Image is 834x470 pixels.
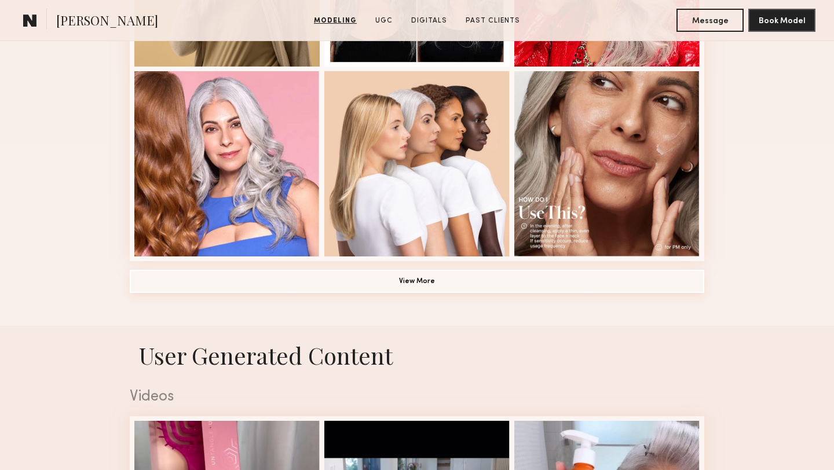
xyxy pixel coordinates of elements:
[461,16,525,26] a: Past Clients
[56,12,158,32] span: [PERSON_NAME]
[130,270,704,293] button: View More
[676,9,744,32] button: Message
[309,16,361,26] a: Modeling
[130,390,704,405] div: Videos
[371,16,397,26] a: UGC
[120,340,714,370] h1: User Generated Content
[748,15,815,25] a: Book Model
[748,9,815,32] button: Book Model
[407,16,452,26] a: Digitals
